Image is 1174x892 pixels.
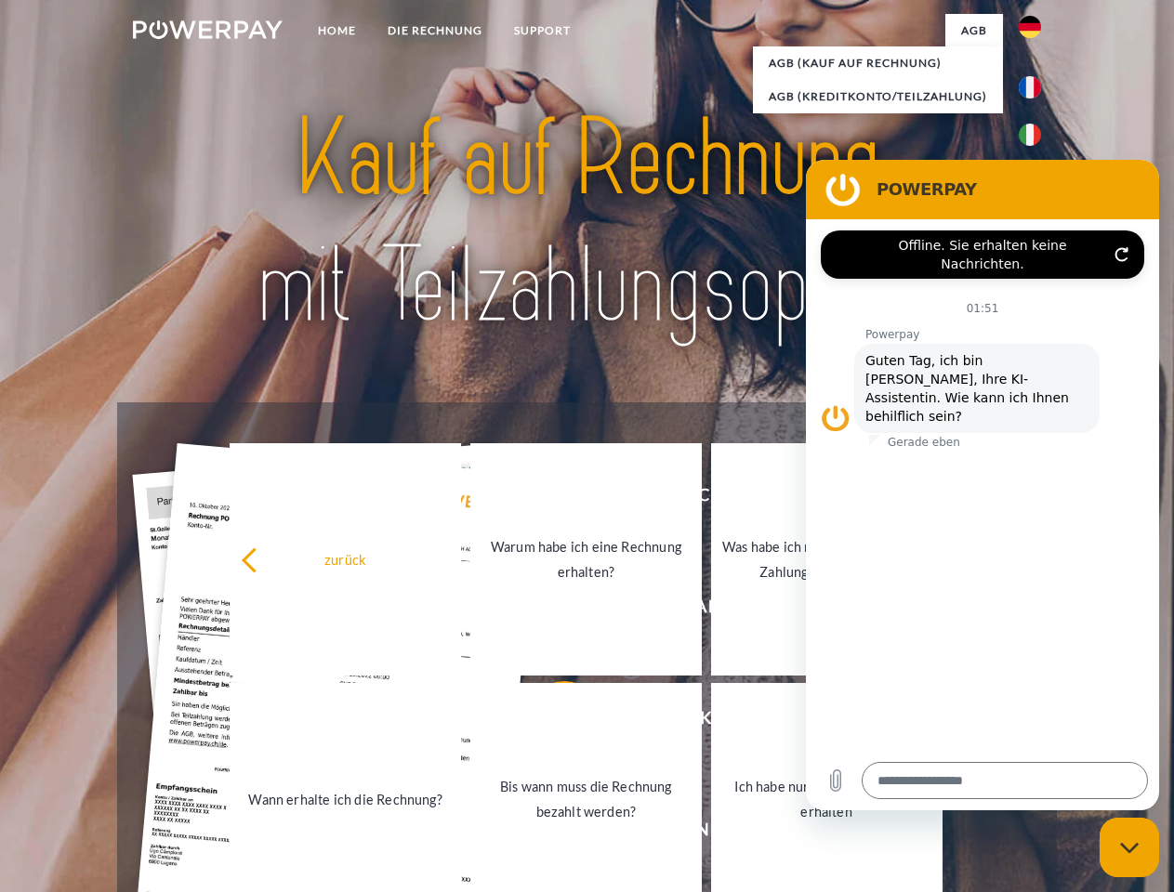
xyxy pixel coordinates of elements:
[241,786,450,811] div: Wann erhalte ich die Rechnung?
[945,14,1003,47] a: agb
[722,534,931,584] div: Was habe ich noch offen, ist meine Zahlung eingegangen?
[241,546,450,571] div: zurück
[302,14,372,47] a: Home
[481,774,691,824] div: Bis wann muss die Rechnung bezahlt werden?
[806,160,1159,810] iframe: Messaging-Fenster
[498,14,587,47] a: SUPPORT
[711,443,943,676] a: Was habe ich noch offen, ist meine Zahlung eingegangen?
[1100,818,1159,877] iframe: Schaltfläche zum Öffnen des Messaging-Fensters; Konversation läuft
[481,534,691,584] div: Warum habe ich eine Rechnung erhalten?
[1019,76,1041,98] img: fr
[1019,16,1041,38] img: de
[753,80,1003,113] a: AGB (Kreditkonto/Teilzahlung)
[753,46,1003,80] a: AGB (Kauf auf Rechnung)
[1019,124,1041,146] img: it
[178,89,996,356] img: title-powerpay_de.svg
[133,20,283,39] img: logo-powerpay-white.svg
[722,774,931,824] div: Ich habe nur eine Teillieferung erhalten
[372,14,498,47] a: DIE RECHNUNG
